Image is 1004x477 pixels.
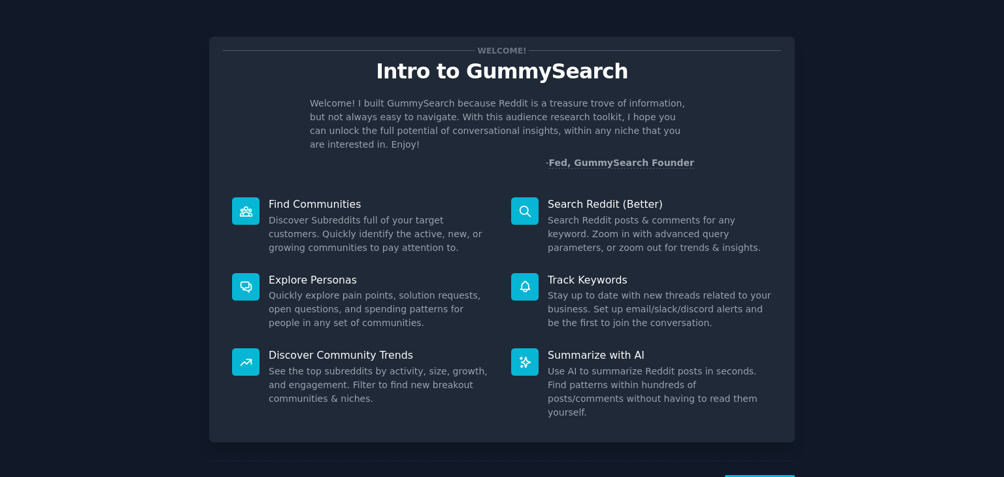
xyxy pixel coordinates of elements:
[269,365,493,406] dd: See the top subreddits by activity, size, growth, and engagement. Filter to find new breakout com...
[269,348,493,362] p: Discover Community Trends
[548,157,694,169] a: Fed, GummySearch Founder
[475,44,529,58] span: Welcome!
[548,348,772,362] p: Summarize with AI
[548,214,772,255] dd: Search Reddit posts & comments for any keyword. Zoom in with advanced query parameters, or zoom o...
[223,60,781,83] p: Intro to GummySearch
[269,214,493,255] dd: Discover Subreddits full of your target customers. Quickly identify the active, new, or growing c...
[548,197,772,211] p: Search Reddit (Better)
[269,273,493,287] p: Explore Personas
[545,156,694,170] div: -
[548,365,772,419] dd: Use AI to summarize Reddit posts in seconds. Find patterns within hundreds of posts/comments with...
[548,289,772,330] dd: Stay up to date with new threads related to your business. Set up email/slack/discord alerts and ...
[548,273,772,287] p: Track Keywords
[269,289,493,330] dd: Quickly explore pain points, solution requests, open questions, and spending patterns for people ...
[269,197,493,211] p: Find Communities
[310,97,694,152] p: Welcome! I built GummySearch because Reddit is a treasure trove of information, but not always ea...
